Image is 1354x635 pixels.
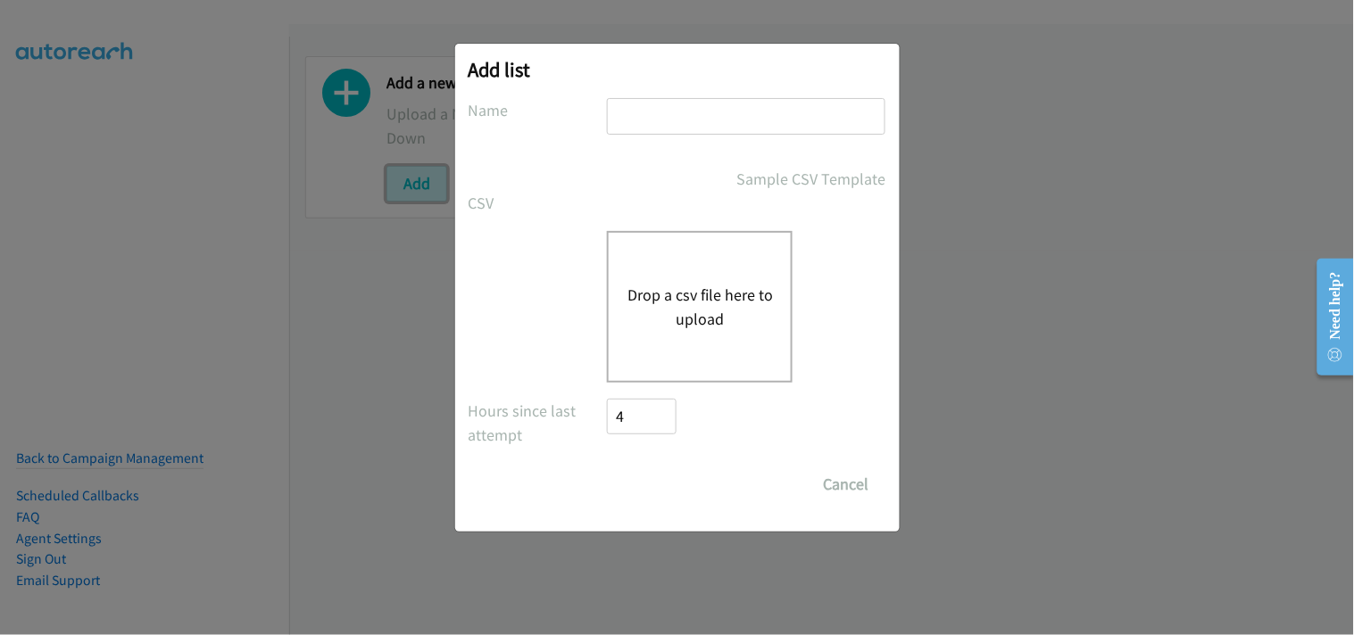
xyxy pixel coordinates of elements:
[469,399,608,447] label: Hours since last attempt
[469,98,608,122] label: Name
[737,167,886,191] a: Sample CSV Template
[1303,246,1354,388] iframe: Resource Center
[469,191,608,215] label: CSV
[469,57,886,82] h2: Add list
[627,283,773,331] button: Drop a csv file here to upload
[807,466,886,502] button: Cancel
